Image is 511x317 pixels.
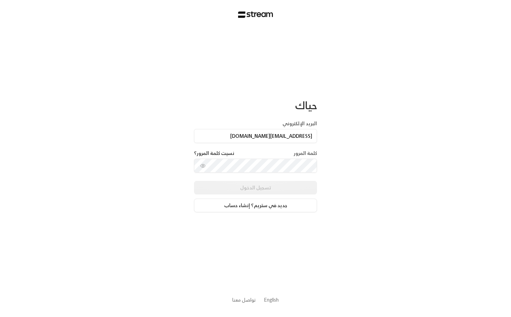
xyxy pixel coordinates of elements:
[238,11,273,18] img: Stream Logo
[197,160,208,171] button: toggle password visibility
[264,293,279,306] a: English
[194,150,234,157] a: نسيت كلمة المرور؟
[232,296,256,303] button: تواصل معنا
[194,199,317,212] a: جديد في ستريم؟ إنشاء حساب
[295,96,317,114] span: حياك
[232,296,256,304] a: تواصل معنا
[282,120,317,127] label: البريد الإلكتروني
[294,150,317,157] label: كلمة المرور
